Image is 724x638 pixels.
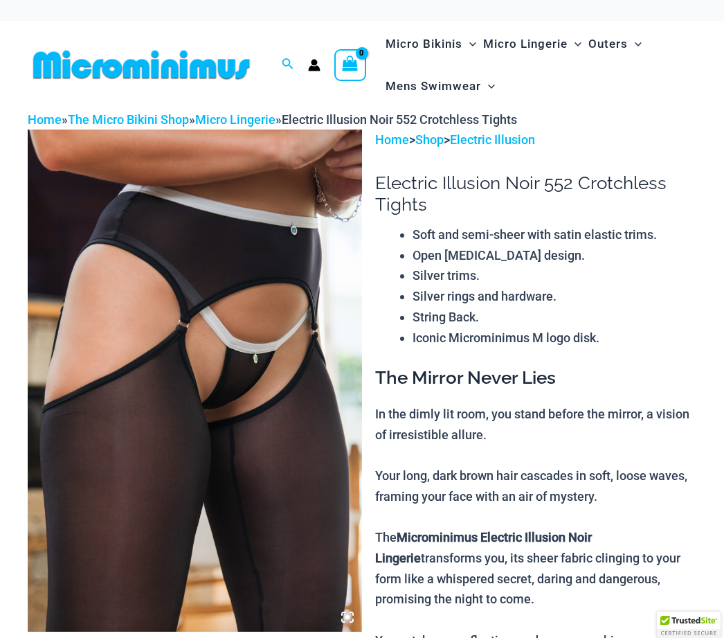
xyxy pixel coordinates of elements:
[657,612,721,638] div: TrustedSite Certified
[413,286,696,307] li: Silver rings and hardware.
[386,69,481,104] span: Mens Swimwear
[195,112,275,127] a: Micro Lingerie
[483,26,568,62] span: Micro Lingerie
[375,130,696,150] p: > >
[380,21,696,109] nav: Site Navigation
[28,112,517,127] span: » » »
[481,69,495,104] span: Menu Toggle
[413,245,696,266] li: Open [MEDICAL_DATA] design.
[375,366,696,390] h3: The Mirror Never Lies
[308,59,320,71] a: Account icon link
[450,132,535,147] a: Electric Illusion
[382,23,480,65] a: Micro BikinisMenu ToggleMenu Toggle
[413,328,696,348] li: Iconic Microminimus M logo disk.
[568,26,581,62] span: Menu Toggle
[375,172,696,215] h1: Electric Illusion Noir 552 Crotchless Tights
[415,132,444,147] a: Shop
[480,23,585,65] a: Micro LingerieMenu ToggleMenu Toggle
[334,49,366,81] a: View Shopping Cart, empty
[28,130,362,632] img: Electric Illusion Noir 1521 Bra 611 Micro 552 Tights
[382,65,498,107] a: Mens SwimwearMenu ToggleMenu Toggle
[462,26,476,62] span: Menu Toggle
[375,132,409,147] a: Home
[413,307,696,328] li: String Back.
[28,112,62,127] a: Home
[585,23,645,65] a: OutersMenu ToggleMenu Toggle
[282,112,517,127] span: Electric Illusion Noir 552 Crotchless Tights
[413,224,696,245] li: Soft and semi-sheer with satin elastic trims.
[413,265,696,286] li: Silver trims.
[28,49,255,80] img: MM SHOP LOGO FLAT
[386,26,462,62] span: Micro Bikinis
[282,56,294,73] a: Search icon link
[628,26,642,62] span: Menu Toggle
[68,112,189,127] a: The Micro Bikini Shop
[588,26,628,62] span: Outers
[375,530,592,565] b: Microminimus Electric Illusion Noir Lingerie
